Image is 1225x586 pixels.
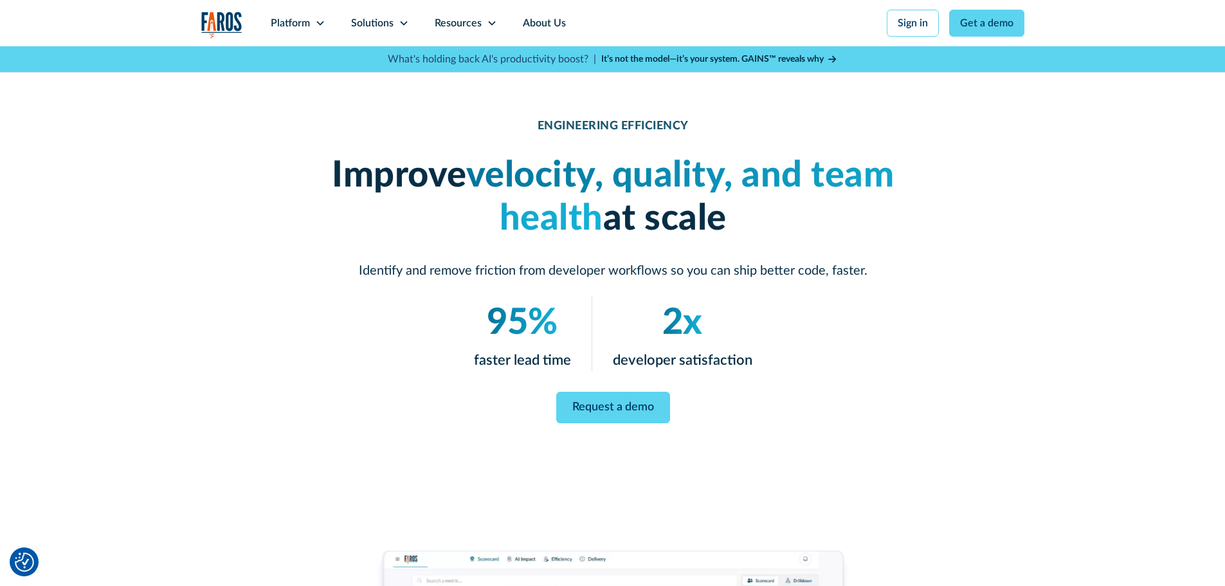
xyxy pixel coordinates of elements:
[15,553,34,572] img: Revisit consent button
[601,53,838,66] a: It’s not the model—it’s your system. GAINS™ reveals why
[435,15,482,31] div: Resources
[601,55,824,64] strong: It’s not the model—it’s your system. GAINS™ reveals why
[388,51,596,67] p: What's holding back AI's productivity boost? |
[201,12,242,38] img: Logo of the analytics and reporting company Faros.
[201,12,242,38] a: home
[473,350,570,371] p: faster lead time
[537,120,688,134] div: ENGINEERING EFFICIENCY
[556,392,669,423] a: Request a demo
[949,10,1024,37] a: Get a demo
[15,553,34,572] button: Cookie Settings
[887,10,939,37] a: Sign in
[351,15,394,31] div: Solutions
[612,350,752,371] p: developer satisfaction
[271,15,310,31] div: Platform
[487,305,558,341] em: 95%
[662,305,702,341] em: 2x
[304,154,921,241] h1: Improve at scale
[304,261,921,280] p: Identify and remove friction from developer workflows so you can ship better code, faster.
[466,158,894,237] em: velocity, quality, and team health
